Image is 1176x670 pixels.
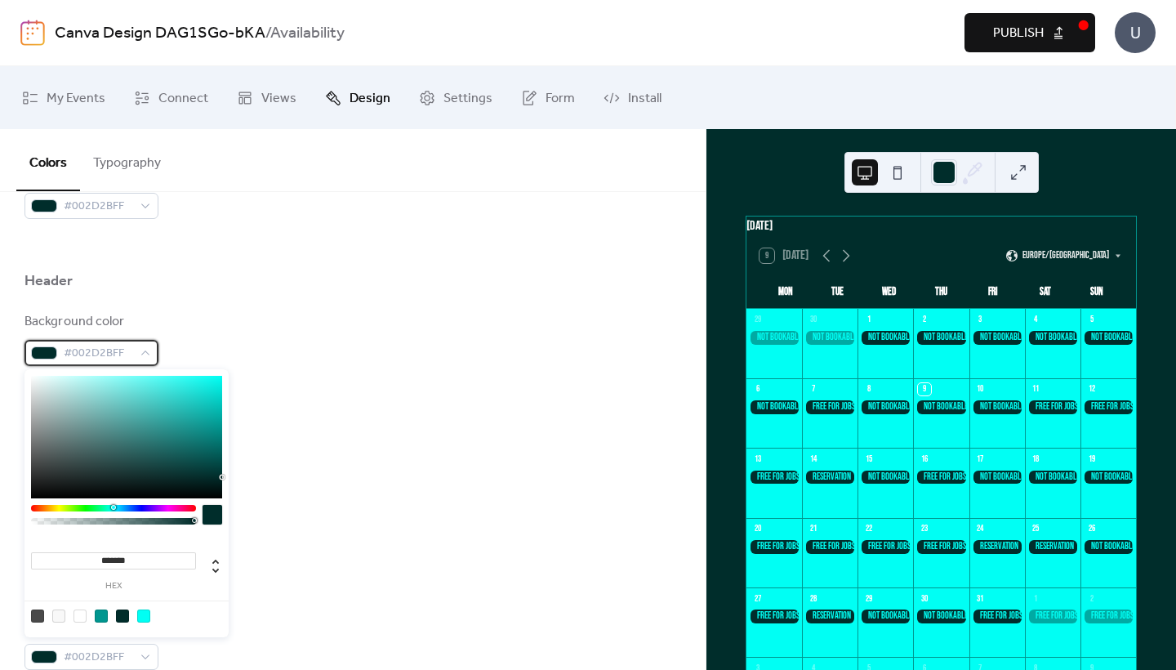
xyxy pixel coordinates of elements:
[261,86,296,111] span: Views
[1071,276,1123,309] div: Sun
[73,610,87,623] div: rgb(255, 255, 255)
[122,73,220,123] a: Connect
[116,610,129,623] div: rgb(0, 45, 43)
[64,197,132,217] span: #002D2BFF
[64,648,132,668] span: #002D2BFF
[967,276,1019,309] div: Fri
[913,610,969,623] div: NOT BOOKABLE
[1080,400,1136,414] div: Free for jobs
[1085,523,1098,535] div: 26
[628,86,661,111] span: Install
[802,331,857,345] div: NOT BOOKABLE
[16,129,80,191] button: Colors
[10,73,118,123] a: My Events
[1085,453,1098,465] div: 19
[857,400,913,414] div: NOT BOOKABLE
[918,383,930,395] div: 9
[1085,383,1098,395] div: 12
[1030,314,1042,326] div: 4
[913,331,969,345] div: NOT BOOKABLE
[137,610,150,623] div: rgb(0, 255, 244)
[1115,12,1156,53] div: U
[1025,400,1080,414] div: Free for jobs
[969,540,1025,554] div: Reservation
[746,540,802,554] div: Free for jobs
[802,400,857,414] div: Free for jobs
[52,610,65,623] div: rgb(248, 248, 248)
[47,86,105,111] span: My Events
[55,18,265,49] a: Canva Design DAG1SGo-bKA
[857,471,913,485] div: NOT BOOKABLE
[270,18,345,49] b: Availability
[509,73,587,123] a: Form
[862,523,875,535] div: 22
[350,86,390,111] span: Design
[913,400,969,414] div: NOT BOOKABLE
[812,276,864,309] div: Tue
[918,314,930,326] div: 2
[974,383,987,395] div: 10
[158,86,208,111] span: Connect
[746,400,802,414] div: NOT BOOKABLE
[974,453,987,465] div: 17
[546,86,575,111] span: Form
[80,129,174,190] button: Typography
[746,471,802,485] div: Free for jobs
[31,582,196,591] label: hex
[64,344,132,364] span: #002D2BFF
[24,271,73,291] div: Header
[862,314,875,326] div: 1
[1080,471,1136,485] div: NOT BOOKABLE
[1030,523,1042,535] div: 25
[1025,540,1080,554] div: Reservation
[24,312,155,332] div: Background color
[751,314,764,326] div: 29
[862,453,875,465] div: 15
[225,73,309,123] a: Views
[1080,610,1136,623] div: Free for jobs
[964,13,1095,52] button: Publish
[1030,383,1042,395] div: 11
[807,383,819,395] div: 7
[95,610,108,623] div: rgb(0, 150, 143)
[20,20,45,46] img: logo
[407,73,505,123] a: Settings
[857,610,913,623] div: NOT BOOKABLE
[807,523,819,535] div: 21
[993,24,1044,43] span: Publish
[802,471,857,485] div: Reservation
[857,331,913,345] div: NOT BOOKABLE
[1025,610,1080,623] div: Free for jobs
[974,314,987,326] div: 3
[443,86,492,111] span: Settings
[265,18,270,49] b: /
[918,523,930,535] div: 23
[751,453,764,465] div: 13
[802,540,857,554] div: Free for jobs
[802,610,857,623] div: Reservation
[591,73,674,123] a: Install
[974,523,987,535] div: 24
[746,217,1136,236] div: [DATE]
[1080,331,1136,345] div: NOT BOOKABLE
[969,400,1025,414] div: NOT BOOKABLE
[759,276,812,309] div: Mon
[751,383,764,395] div: 6
[913,540,969,554] div: Free for jobs
[807,592,819,605] div: 28
[1030,453,1042,465] div: 18
[313,73,403,123] a: Design
[1019,276,1071,309] div: Sat
[751,592,764,605] div: 27
[1025,331,1080,345] div: NOT BOOKABLE
[807,453,819,465] div: 14
[913,471,969,485] div: Free for jobs
[918,592,930,605] div: 30
[862,592,875,605] div: 29
[974,592,987,605] div: 31
[1080,540,1136,554] div: NOT BOOKABLE
[1085,592,1098,605] div: 2
[915,276,968,309] div: Thu
[862,383,875,395] div: 8
[1025,471,1080,485] div: NOT BOOKABLE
